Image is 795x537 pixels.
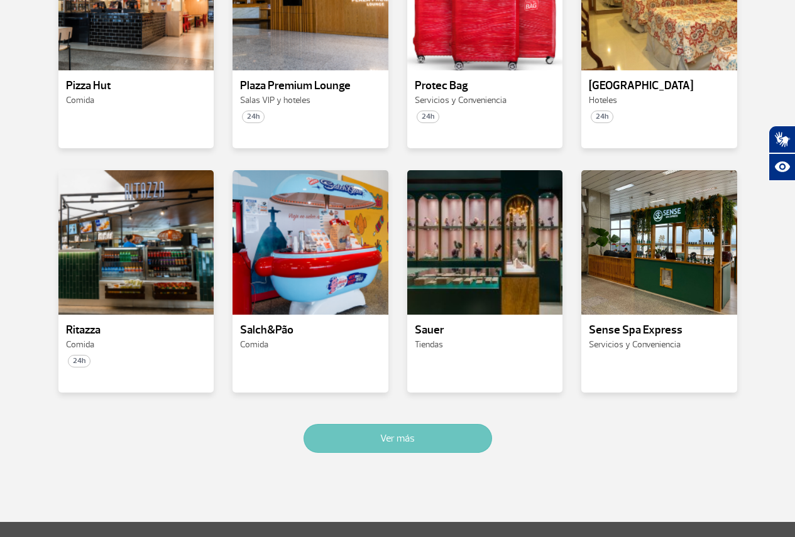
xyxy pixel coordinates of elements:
span: Servicios y Conveniencia [415,95,507,106]
span: 24h [591,111,613,123]
span: 24h [417,111,439,123]
span: Comida [240,339,268,350]
button: Abrir tradutor de língua de sinais. [769,126,795,153]
p: Protec Bag [415,80,556,92]
span: Servicios y Conveniencia [589,339,681,350]
p: [GEOGRAPHIC_DATA] [589,80,730,92]
span: Comida [66,339,94,350]
button: Abrir recursos assistivos. [769,153,795,181]
span: 24h [68,355,90,367]
p: Plaza Premium Lounge [240,80,381,92]
p: Sense Spa Express [589,324,730,337]
span: Salas VIP y hoteles [240,95,310,106]
p: Salch&Pão [240,324,381,337]
p: Ritazza [66,324,207,337]
button: Ver más [304,424,492,453]
p: Pizza Hut [66,80,207,92]
span: Hoteles [589,95,617,106]
span: Tiendas [415,339,443,350]
span: 24h [242,111,265,123]
p: Sauer [415,324,556,337]
div: Plugin de acessibilidade da Hand Talk. [769,126,795,181]
span: Comida [66,95,94,106]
